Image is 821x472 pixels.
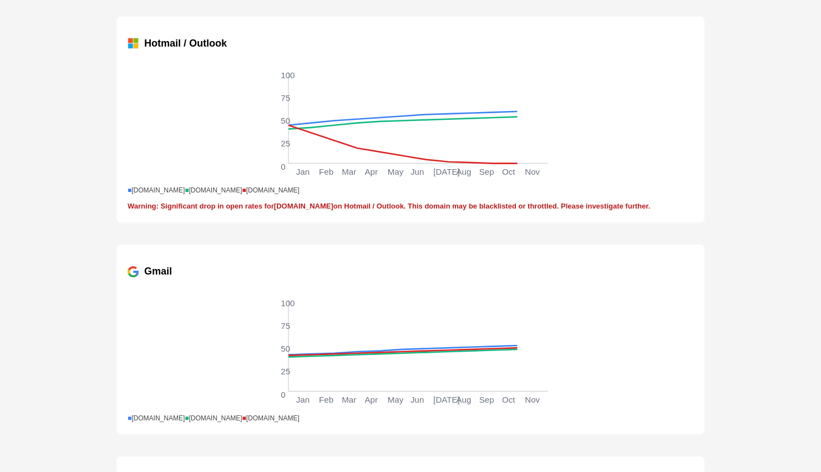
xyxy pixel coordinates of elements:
text: Nov [525,167,540,176]
text: [DATE] [433,395,460,405]
text: Aug [457,167,472,176]
text: Oct [502,167,515,176]
text: 25 [281,367,290,377]
text: 50 [281,116,290,125]
h2: Gmail [128,264,693,279]
text: Jun [411,395,424,405]
span: ■ [128,414,131,422]
span: ■ [242,186,246,194]
text: Jan [296,167,310,176]
text: Apr [365,395,378,405]
text: 100 [281,70,295,79]
text: 0 [281,390,285,399]
text: 75 [281,321,290,331]
text: May [388,395,404,405]
text: 25 [281,139,290,148]
div: Warning: Significant drop in open rates for on Hotmail / Outlook. This domain may be blacklisted ... [128,201,693,212]
div: [DOMAIN_NAME] [DOMAIN_NAME] [DOMAIN_NAME] [128,413,693,423]
text: Jun [411,167,424,176]
img: google.com [128,266,139,277]
img: microsoft.com [128,38,139,49]
div: [DOMAIN_NAME] [DOMAIN_NAME] [DOMAIN_NAME] [128,185,693,195]
text: Feb [319,395,333,405]
span: ■ [242,414,246,422]
text: [DATE] [433,167,460,176]
text: May [388,167,404,176]
text: Apr [365,167,378,176]
text: Mar [342,395,356,405]
text: 0 [281,161,285,171]
text: 75 [281,93,290,103]
text: Oct [502,395,515,405]
text: Sep [479,395,494,405]
span: ■ [185,186,189,194]
text: Sep [479,167,494,176]
text: 100 [281,298,295,308]
text: Nov [525,395,540,405]
text: 50 [281,344,290,353]
h2: Hotmail / Outlook [128,36,693,51]
text: Jan [296,395,310,405]
text: Feb [319,167,333,176]
span: ■ [185,414,189,422]
text: Aug [457,395,472,405]
strong: [DOMAIN_NAME] [274,202,333,210]
span: ■ [128,186,131,194]
text: Mar [342,167,356,176]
